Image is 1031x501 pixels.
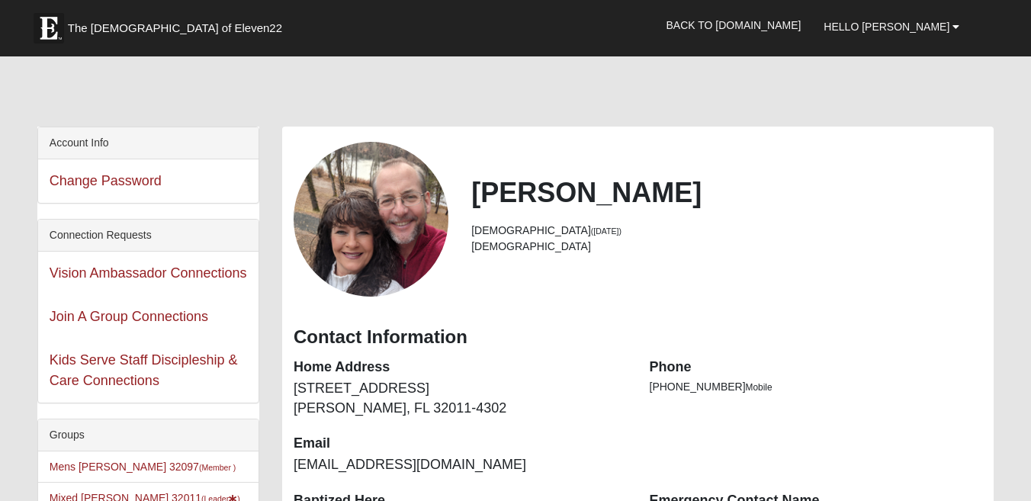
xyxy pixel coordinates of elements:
[50,309,208,324] a: Join A Group Connections
[50,265,247,281] a: Vision Ambassador Connections
[471,223,982,239] li: [DEMOGRAPHIC_DATA]
[812,8,971,46] a: Hello [PERSON_NAME]
[746,382,772,393] span: Mobile
[471,239,982,255] li: [DEMOGRAPHIC_DATA]
[294,455,627,475] dd: [EMAIL_ADDRESS][DOMAIN_NAME]
[50,461,236,473] a: Mens [PERSON_NAME] 32097(Member )
[199,463,236,472] small: (Member )
[68,21,282,36] span: The [DEMOGRAPHIC_DATA] of Eleven22
[824,21,949,33] span: Hello [PERSON_NAME]
[294,358,627,377] dt: Home Address
[38,419,259,451] div: Groups
[50,352,238,388] a: Kids Serve Staff Discipleship & Care Connections
[471,176,982,209] h2: [PERSON_NAME]
[294,326,982,348] h3: Contact Information
[591,226,621,236] small: ([DATE])
[34,13,64,43] img: Eleven22 logo
[294,434,627,454] dt: Email
[294,142,448,297] a: View Fullsize Photo
[294,379,627,418] dd: [STREET_ADDRESS] [PERSON_NAME], FL 32011-4302
[650,379,983,395] li: [PHONE_NUMBER]
[50,173,162,188] a: Change Password
[650,358,983,377] dt: Phone
[38,127,259,159] div: Account Info
[655,6,813,44] a: Back to [DOMAIN_NAME]
[26,5,331,43] a: The [DEMOGRAPHIC_DATA] of Eleven22
[38,220,259,252] div: Connection Requests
